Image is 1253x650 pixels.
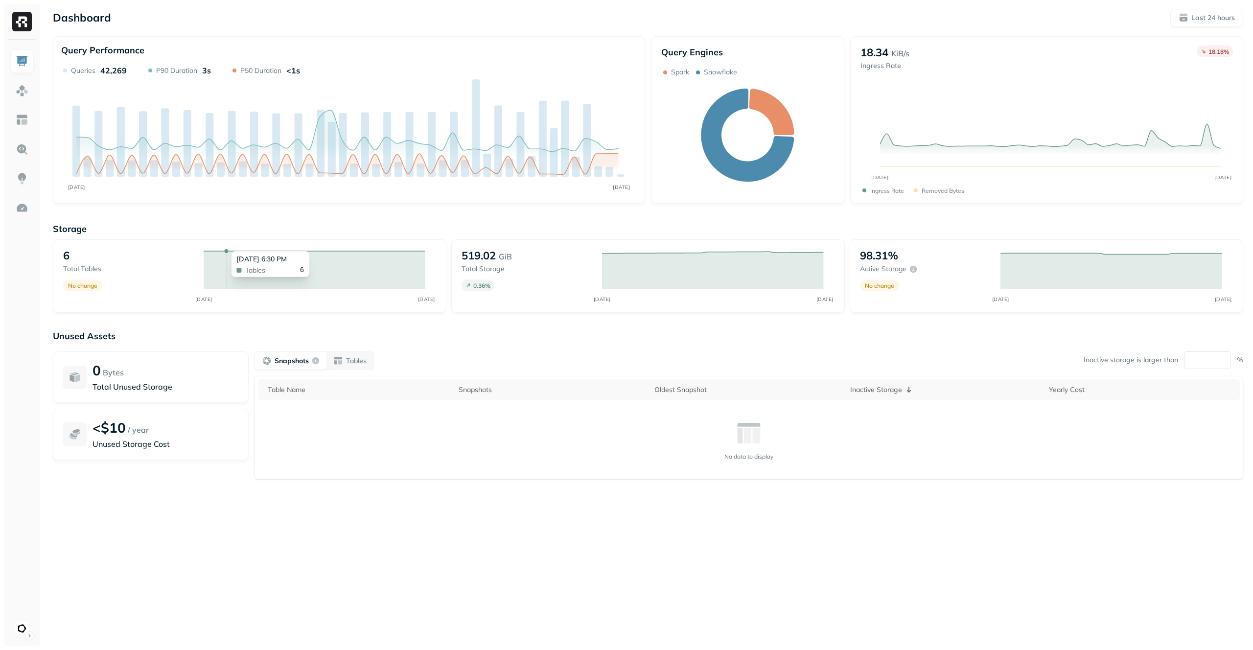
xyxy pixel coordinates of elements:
[860,249,898,262] p: 98.31%
[704,68,737,77] p: Snowflake
[418,296,435,302] tspan: [DATE]
[16,84,28,97] img: Assets
[1214,296,1231,302] tspan: [DATE]
[860,46,888,59] p: 18.34
[103,367,124,378] p: Bytes
[1215,174,1232,180] tspan: [DATE]
[100,66,127,75] p: 42,269
[71,66,95,75] p: Queries
[593,296,610,302] tspan: [DATE]
[195,296,212,302] tspan: [DATE]
[1237,355,1243,365] p: %
[16,143,28,156] img: Query Explorer
[12,12,32,31] img: Ryft
[499,251,512,262] p: GiB
[462,264,592,274] p: Total storage
[992,296,1009,302] tspan: [DATE]
[15,622,29,635] img: Ludeo
[202,66,211,75] p: 3s
[346,356,367,366] p: Tables
[1208,48,1229,55] p: 18.18 %
[93,438,238,450] p: Unused Storage Cost
[872,174,889,180] tspan: [DATE]
[16,202,28,214] img: Optimization
[68,184,85,190] tspan: [DATE]
[1170,9,1243,26] button: Last 24 hours
[1049,385,1235,395] div: Yearly Cost
[473,282,490,289] p: 0.36 %
[891,47,909,59] p: KiB/s
[459,385,645,395] div: Snapshots
[870,187,904,194] p: Ingress Rate
[63,264,194,274] p: Total tables
[16,55,28,68] img: Dashboard
[724,453,773,460] p: No data to display
[93,419,126,436] p: <$10
[613,184,630,190] tspan: [DATE]
[93,381,238,393] p: Total Unused Storage
[860,61,909,70] p: Ingress Rate
[240,66,281,75] p: P50 Duration
[865,282,894,289] p: No change
[671,68,689,77] p: Spark
[68,282,97,289] p: No change
[1191,13,1235,23] p: Last 24 hours
[61,45,144,56] p: Query Performance
[16,172,28,185] img: Insights
[53,223,1243,234] p: Storage
[53,330,1243,342] p: Unused Assets
[654,385,840,395] div: Oldest Snapshot
[922,187,964,194] p: Removed bytes
[275,356,309,366] p: Snapshots
[93,362,101,379] p: 0
[63,249,70,262] p: 6
[16,114,28,126] img: Asset Explorer
[128,424,149,436] p: / year
[1084,355,1178,365] p: Inactive storage is larger than
[860,264,906,274] p: Active storage
[156,66,197,75] p: P90 Duration
[286,66,300,75] p: <1s
[661,46,834,58] p: Query Engines
[462,249,496,262] p: 519.02
[850,385,902,395] p: Inactive Storage
[268,385,449,395] div: Table Name
[53,11,111,24] p: Dashboard
[816,296,833,302] tspan: [DATE]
